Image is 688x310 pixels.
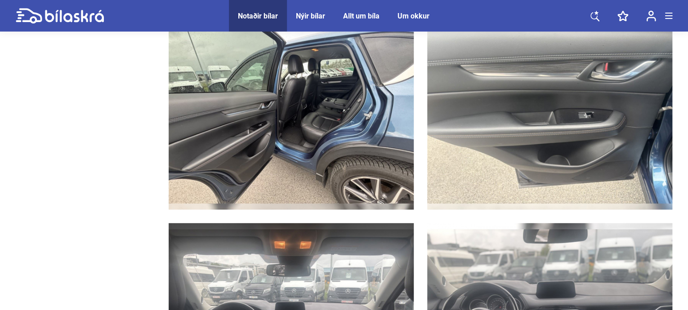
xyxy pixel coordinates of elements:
a: Nýir bílar [296,12,325,20]
img: user-login.svg [646,10,656,22]
a: Um okkur [398,12,429,20]
a: Allt um bíla [343,12,380,20]
a: Notaðir bílar [238,12,278,20]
